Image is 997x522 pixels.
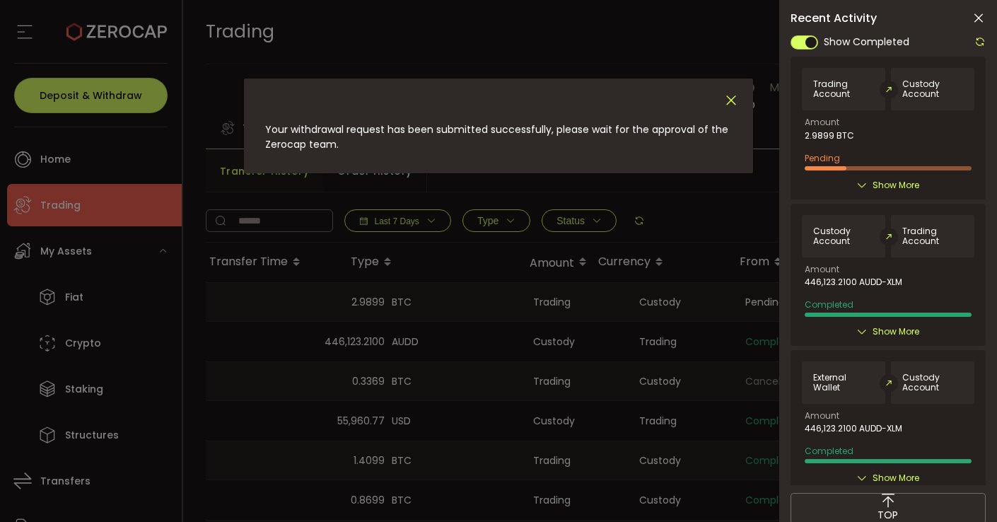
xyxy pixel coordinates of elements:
[244,79,753,173] div: dialog
[926,454,997,522] iframe: Chat Widget
[902,226,963,246] span: Trading Account
[805,412,839,420] span: Amount
[805,445,853,457] span: Completed
[805,298,853,311] span: Completed
[873,178,919,192] span: Show More
[902,79,963,99] span: Custody Account
[805,277,902,287] span: 446,123.2100 AUDD-XLM
[805,118,839,127] span: Amount
[813,79,874,99] span: Trading Account
[873,325,919,339] span: Show More
[873,471,919,485] span: Show More
[902,373,963,393] span: Custody Account
[813,226,874,246] span: Custody Account
[723,93,739,109] button: Close
[805,152,840,164] span: Pending
[265,122,728,151] span: Your withdrawal request has been submitted successfully, please wait for the approval of the Zero...
[813,373,874,393] span: External Wallet
[824,35,909,50] span: Show Completed
[791,13,877,24] span: Recent Activity
[805,265,839,274] span: Amount
[805,131,854,141] span: 2.9899 BTC
[805,424,902,434] span: 446,123.2100 AUDD-XLM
